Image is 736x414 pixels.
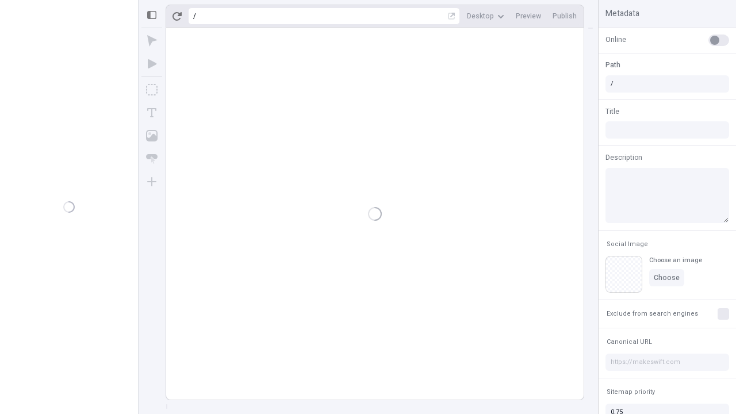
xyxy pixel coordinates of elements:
button: Button [141,148,162,169]
span: Desktop [467,11,494,21]
div: / [193,11,196,21]
div: Choose an image [649,256,702,264]
span: Publish [553,11,577,21]
button: Sitemap priority [604,385,657,399]
button: Box [141,79,162,100]
span: Preview [516,11,541,21]
button: Canonical URL [604,335,654,349]
button: Image [141,125,162,146]
span: Path [605,60,620,70]
button: Exclude from search engines [604,307,700,321]
button: Choose [649,269,684,286]
span: Social Image [607,240,648,248]
button: Preview [511,7,546,25]
button: Text [141,102,162,123]
button: Desktop [462,7,509,25]
button: Social Image [604,237,650,251]
span: Sitemap priority [607,388,655,396]
span: Exclude from search engines [607,309,698,318]
span: Choose [654,273,680,282]
span: Online [605,34,626,45]
span: Description [605,152,642,163]
span: Title [605,106,619,117]
span: Canonical URL [607,338,652,346]
input: https://makeswift.com [605,354,729,371]
button: Publish [548,7,581,25]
